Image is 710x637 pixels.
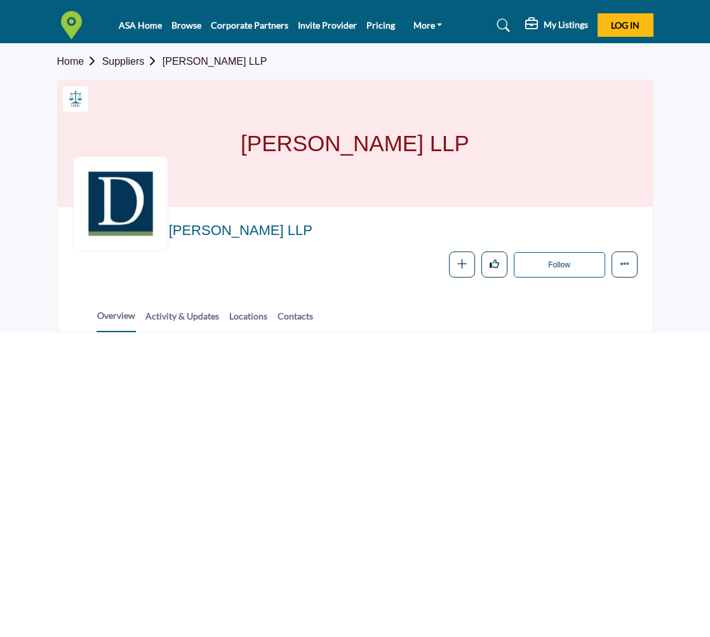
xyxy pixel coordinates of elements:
[66,90,85,109] img: Legal Sponsors
[298,20,357,30] a: Invite Provider
[163,56,267,67] a: [PERSON_NAME] LLP
[525,18,588,33] div: My Listings
[97,309,136,332] a: Overview
[119,20,162,30] a: ASA Home
[611,20,640,30] span: Log In
[57,11,92,39] img: site Logo
[514,252,605,278] button: Follow
[612,251,638,278] button: More details
[544,19,588,30] h5: My Listings
[145,309,220,332] a: Activity & Updates
[211,20,288,30] a: Corporate Partners
[57,56,102,67] a: Home
[241,80,469,207] h1: [PERSON_NAME] LLP
[366,20,395,30] a: Pricing
[481,251,507,278] button: Like
[171,20,201,30] a: Browse
[169,222,518,239] h2: [PERSON_NAME] LLP
[598,13,653,37] button: Log In
[485,15,518,36] a: Search
[102,56,163,67] a: Suppliers
[229,309,268,332] a: Locations
[405,17,452,34] a: More
[277,309,314,332] a: Contacts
